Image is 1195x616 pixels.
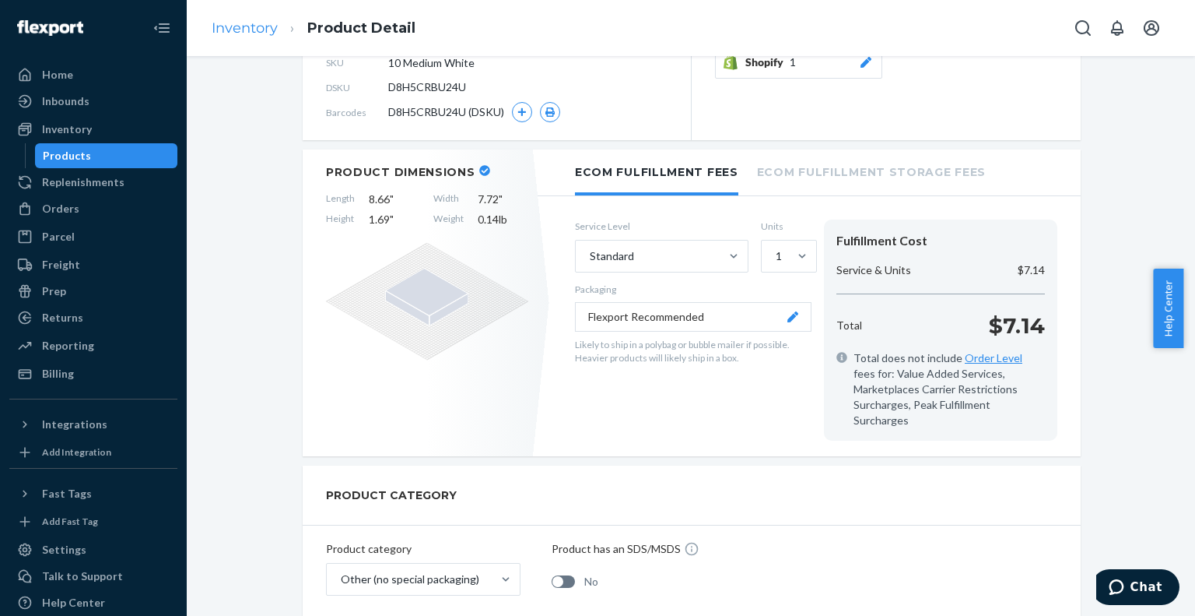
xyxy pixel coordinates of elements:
[1018,262,1045,278] p: $7.14
[326,56,388,69] span: SKU
[1136,12,1167,44] button: Open account menu
[552,541,681,557] p: Product has an SDS/MSDS
[853,350,1045,428] span: Total does not include fees for: Value Added Services, Marketplaces Carrier Restrictions Surcharg...
[326,212,355,227] span: Height
[42,338,94,354] div: Reporting
[9,361,177,386] a: Billing
[745,55,790,70] span: Shopify
[341,572,479,587] div: Other (no special packaging)
[989,310,1045,341] p: $7.14
[369,212,419,227] span: 1.69
[1153,269,1183,348] button: Help Center
[1067,12,1099,44] button: Open Search Box
[9,89,177,114] a: Inbounds
[965,351,1022,364] a: Order Level
[42,568,123,584] div: Talk to Support
[9,481,177,506] button: Fast Tags
[326,165,475,179] h2: Product Dimensions
[9,412,177,437] button: Integrations
[9,305,177,330] a: Returns
[42,515,98,528] div: Add Fast Tag
[9,196,177,221] a: Orders
[17,20,83,36] img: Flexport logo
[42,542,86,558] div: Settings
[42,174,124,190] div: Replenishments
[9,170,177,195] a: Replenishments
[836,232,1045,250] div: Fulfillment Cost
[326,81,388,94] span: DSKU
[575,302,811,332] button: Flexport Recommended
[42,445,111,459] div: Add Integration
[575,338,811,364] p: Likely to ship in a polybag or bubble mailer if possible. Heavier products will likely ship in a ...
[790,55,796,70] span: 1
[9,252,177,277] a: Freight
[43,148,91,164] div: Products
[42,229,75,245] div: Parcel
[390,213,394,226] span: "
[478,192,528,207] span: 7.72
[42,417,107,432] div: Integrations
[9,443,177,462] a: Add Integration
[9,564,177,589] button: Talk to Support
[339,572,341,587] input: Other (no special packaging)
[146,12,177,44] button: Close Navigation
[575,283,811,296] p: Packaging
[776,248,782,264] div: 1
[1096,569,1179,608] iframe: Opens a widget where you can chat to one of our agents
[307,19,415,37] a: Product Detail
[499,192,503,206] span: "
[42,283,66,299] div: Prep
[326,541,520,557] p: Product category
[42,366,74,382] div: Billing
[478,212,528,227] span: 0.14 lb
[390,192,394,206] span: "
[433,212,464,227] span: Weight
[757,150,986,192] li: Ecom Fulfillment Storage Fees
[199,5,428,51] ol: breadcrumbs
[388,104,504,120] span: D8H5CRBU24U (DSKU)
[9,512,177,531] a: Add Fast Tag
[369,192,419,207] span: 8.66
[575,220,748,233] label: Service Level
[42,93,89,109] div: Inbounds
[1102,12,1133,44] button: Open notifications
[326,192,355,207] span: Length
[326,481,457,509] h2: PRODUCT CATEGORY
[35,143,178,168] a: Products
[590,248,634,264] div: Standard
[42,201,79,216] div: Orders
[42,121,92,137] div: Inventory
[433,192,464,207] span: Width
[774,248,776,264] input: 1
[42,310,83,326] div: Returns
[588,248,590,264] input: Standard
[836,262,911,278] p: Service & Units
[575,150,738,195] li: Ecom Fulfillment Fees
[42,257,80,273] div: Freight
[9,333,177,358] a: Reporting
[42,486,92,502] div: Fast Tags
[42,67,73,83] div: Home
[836,318,862,333] p: Total
[326,106,388,119] span: Barcodes
[42,595,105,611] div: Help Center
[9,117,177,142] a: Inventory
[761,220,811,233] label: Units
[9,537,177,562] a: Settings
[9,279,177,304] a: Prep
[9,590,177,615] a: Help Center
[584,574,598,590] span: No
[388,79,466,95] span: D8H5CRBU24U
[212,19,278,37] a: Inventory
[715,46,882,79] button: Shopify1
[9,224,177,249] a: Parcel
[9,62,177,87] a: Home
